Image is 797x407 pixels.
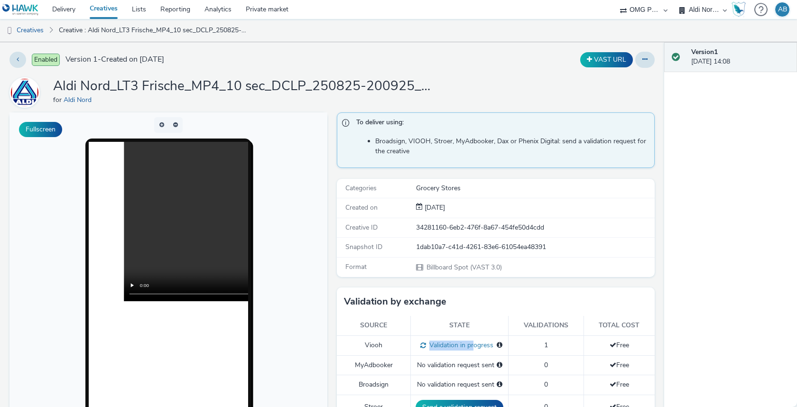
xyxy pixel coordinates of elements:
span: [DATE] [423,203,445,212]
a: Aldi Nord [64,95,95,104]
span: Created on [345,203,378,212]
button: Fullscreen [19,122,62,137]
span: Format [345,262,367,271]
th: Source [337,316,411,335]
span: Enabled [32,54,60,66]
td: Broadsign [337,375,411,395]
img: Hawk Academy [732,2,746,17]
th: Total cost [584,316,655,335]
img: Aldi Nord [11,78,38,107]
span: Categories [345,184,377,193]
strong: Version 1 [691,47,718,56]
span: Creative ID [345,223,378,232]
div: No validation request sent [416,361,503,370]
td: Viooh [337,335,411,355]
li: Broadsign, VIOOH, Stroer, MyAdbooker, Dax or Phenix Digital: send a validation request for the cr... [375,137,649,156]
div: Please select a deal below and click on Send to send a validation request to Broadsign. [497,380,502,389]
span: To deliver using: [356,118,645,130]
div: AB [778,2,787,17]
h1: Aldi Nord_LT3 Frische_MP4_10 sec_DCLP_250825-200925_29082025 - KW36 [53,77,433,95]
span: Billboard Spot (VAST 3.0) [426,263,502,272]
th: State [411,316,509,335]
span: Version 1 - Created on [DATE] [65,54,164,65]
div: 34281160-6eb2-476f-8a67-454fe50d4cdd [416,223,654,232]
div: No validation request sent [416,380,503,389]
button: VAST URL [580,52,633,67]
div: Duplicate the creative as a VAST URL [578,52,635,67]
span: for [53,95,64,104]
a: Aldi Nord [9,88,44,97]
span: 0 [544,361,548,370]
h3: Validation by exchange [344,295,446,309]
span: Free [610,380,629,389]
td: MyAdbooker [337,355,411,375]
span: 1 [544,341,548,350]
span: Validation in progress [426,341,493,350]
div: Please select a deal below and click on Send to send a validation request to MyAdbooker. [497,361,502,370]
a: Creative : Aldi Nord_LT3 Frische_MP4_10 sec_DCLP_250825-200925_29082025 - KW36 [54,19,253,42]
div: Grocery Stores [416,184,654,193]
span: 0 [544,380,548,389]
img: undefined Logo [2,4,39,16]
span: Snapshot ID [345,242,382,251]
span: Free [610,361,629,370]
div: 1dab10a7-c41d-4261-83e6-61054ea48391 [416,242,654,252]
th: Validations [509,316,584,335]
span: Free [610,341,629,350]
a: Hawk Academy [732,2,750,17]
img: dooh [5,26,14,36]
div: [DATE] 14:08 [691,47,789,67]
div: Creation 29 August 2025, 14:08 [423,203,445,213]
